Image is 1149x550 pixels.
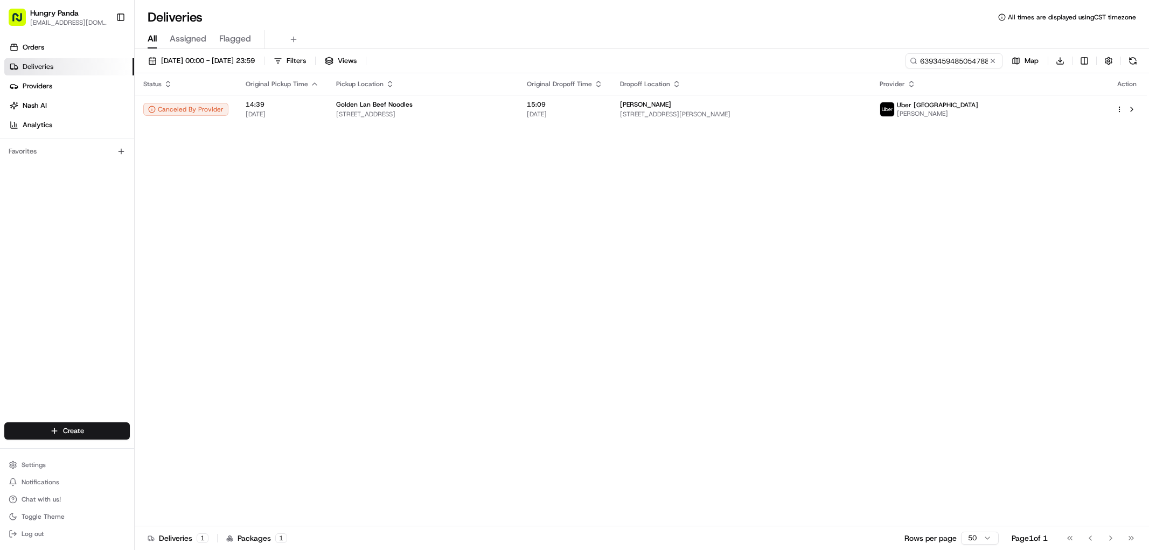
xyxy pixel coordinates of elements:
[30,8,79,18] button: Hungry Panda
[1012,533,1048,544] div: Page 1 of 1
[1125,53,1140,68] button: Refresh
[287,56,306,66] span: Filters
[143,53,260,68] button: [DATE] 00:00 - [DATE] 23:59
[143,103,228,116] button: Canceled By Provider
[22,512,65,521] span: Toggle Theme
[22,530,44,538] span: Log out
[897,109,978,118] span: [PERSON_NAME]
[527,80,592,88] span: Original Dropoff Time
[148,32,157,45] span: All
[4,97,134,114] a: Nash AI
[23,101,47,110] span: Nash AI
[1008,13,1136,22] span: All times are displayed using CST timezone
[23,120,52,130] span: Analytics
[4,422,130,440] button: Create
[23,62,53,72] span: Deliveries
[4,78,134,95] a: Providers
[904,533,957,544] p: Rows per page
[4,526,130,541] button: Log out
[527,100,603,109] span: 15:09
[4,492,130,507] button: Chat with us!
[148,533,208,544] div: Deliveries
[620,80,670,88] span: Dropoff Location
[161,56,255,66] span: [DATE] 00:00 - [DATE] 23:59
[620,100,671,109] span: [PERSON_NAME]
[4,143,130,160] div: Favorites
[4,475,130,490] button: Notifications
[226,533,287,544] div: Packages
[4,4,112,30] button: Hungry Panda[EMAIL_ADDRESS][DOMAIN_NAME]
[143,80,162,88] span: Status
[170,32,206,45] span: Assigned
[906,53,1002,68] input: Type to search
[338,56,357,66] span: Views
[30,18,107,27] button: [EMAIL_ADDRESS][DOMAIN_NAME]
[275,533,287,543] div: 1
[22,478,59,486] span: Notifications
[4,58,134,75] a: Deliveries
[4,457,130,472] button: Settings
[4,509,130,524] button: Toggle Theme
[197,533,208,543] div: 1
[336,100,413,109] span: Golden Lan Beef Noodles
[23,43,44,52] span: Orders
[148,9,203,26] h1: Deliveries
[336,80,384,88] span: Pickup Location
[1116,80,1138,88] div: Action
[620,110,862,119] span: [STREET_ADDRESS][PERSON_NAME]
[22,495,61,504] span: Chat with us!
[336,110,510,119] span: [STREET_ADDRESS]
[527,110,603,119] span: [DATE]
[4,39,134,56] a: Orders
[897,101,978,109] span: Uber [GEOGRAPHIC_DATA]
[880,102,894,116] img: uber-new-logo.jpeg
[246,100,319,109] span: 14:39
[246,110,319,119] span: [DATE]
[219,32,251,45] span: Flagged
[23,81,52,91] span: Providers
[246,80,308,88] span: Original Pickup Time
[22,461,46,469] span: Settings
[1025,56,1039,66] span: Map
[269,53,311,68] button: Filters
[63,426,84,436] span: Create
[4,116,134,134] a: Analytics
[320,53,361,68] button: Views
[1007,53,1043,68] button: Map
[880,80,905,88] span: Provider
